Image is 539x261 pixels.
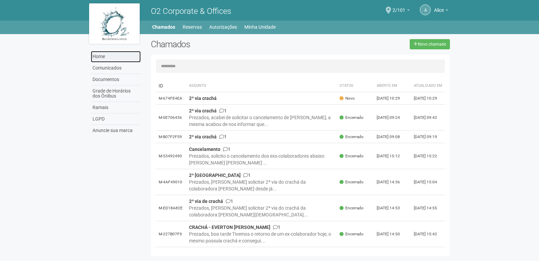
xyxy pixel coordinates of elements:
td: M-227B07F9 [156,221,186,247]
span: 1 [273,225,280,230]
div: Prezados, solicito o cancelamento dos exs-colaboradores abaixo: [PERSON_NAME] [PERSON_NAME] ... [189,153,334,166]
td: [DATE] 09:19 [411,131,445,143]
a: Ramais [91,102,141,113]
td: [DATE] 10:29 [374,92,411,105]
span: 1 [219,108,227,113]
span: Encerrado [340,205,363,211]
td: M-4AF49010 [156,169,186,195]
th: Aberto em [374,80,411,92]
th: Status [337,80,374,92]
div: Prezados, acabei de solicitar o cancelamento de [PERSON_NAME], a mesma acabou de nos informar que... [189,114,334,128]
strong: Crachá não está passando na catraca [189,251,269,256]
span: Encerrado [340,134,363,140]
td: [DATE] 09:24 [374,105,411,131]
strong: CRACHÁ - EVERTON [PERSON_NAME] [189,225,270,230]
a: Minha Unidade [244,22,276,32]
h2: Chamados [151,39,270,49]
a: Reservas [183,22,202,32]
strong: 2ª via de crachá [189,199,223,204]
a: Grade de Horários dos Ônibus [91,85,141,102]
td: M-53492490 [156,143,186,169]
th: Atualizado em [411,80,445,92]
span: Novo [340,96,355,101]
td: [DATE] 14:50 [374,221,411,247]
span: Encerrado [340,179,363,185]
td: M-B07F2F59 [156,131,186,143]
span: Encerrado [340,115,363,121]
span: 2/101 [393,1,405,13]
img: logo.jpg [89,3,140,44]
td: [DATE] 14:36 [374,169,411,195]
div: Prezados, [PERSON_NAME] solicitar 2ª via do crachá da colaboradora [PERSON_NAME][DEMOGRAPHIC_DATA... [189,205,334,218]
a: Autorizações [209,22,237,32]
a: 2/101 [393,8,410,14]
td: [DATE] 10:29 [411,92,445,105]
td: M-0E706436 [156,105,186,131]
td: [DATE] 14:53 [374,195,411,221]
a: Anuncie sua marca [91,125,141,136]
span: Encerrado [340,153,363,159]
td: [DATE] 15:22 [411,143,445,169]
td: [DATE] 15:04 [411,169,445,195]
div: Prezados, [PERSON_NAME] solicitar 2ª via do crachá da colaboradora [PERSON_NAME] desde já... [189,179,334,192]
span: 1 [272,251,279,256]
span: Alice [434,1,444,13]
a: Home [91,51,141,62]
td: M-ED18A82E [156,195,186,221]
td: ID [156,80,186,92]
span: 1 [219,134,227,139]
td: [DATE] 15:42 [411,221,445,247]
div: Prezados, boa tarde Tivemos o retorno de um ex-colaborador hoje, o mesmo possuía crachá e consegu... [189,231,334,244]
a: Alice [434,8,448,14]
a: Comunicados [91,62,141,74]
strong: Cancelamento [189,147,220,152]
td: [DATE] 09:08 [374,131,411,143]
span: 1 [223,147,231,152]
td: M-674FE4EA [156,92,186,105]
td: [DATE] 15:12 [374,143,411,169]
strong: 2ª [GEOGRAPHIC_DATA] [189,173,241,178]
span: O2 Corporate & Offices [151,6,231,16]
strong: 2ª via crachá [189,108,217,113]
strong: 2ª via crachá [189,96,217,101]
a: Documentos [91,74,141,85]
span: 1 [243,173,251,178]
th: Assunto [186,80,337,92]
span: Encerrado [340,231,363,237]
a: Novo chamado [410,39,450,49]
strong: 2ª via crachá [189,134,217,139]
td: [DATE] 14:55 [411,195,445,221]
a: Chamados [152,22,175,32]
td: [DATE] 09:42 [411,105,445,131]
a: A [420,4,431,15]
span: 1 [226,199,233,204]
a: LGPD [91,113,141,125]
